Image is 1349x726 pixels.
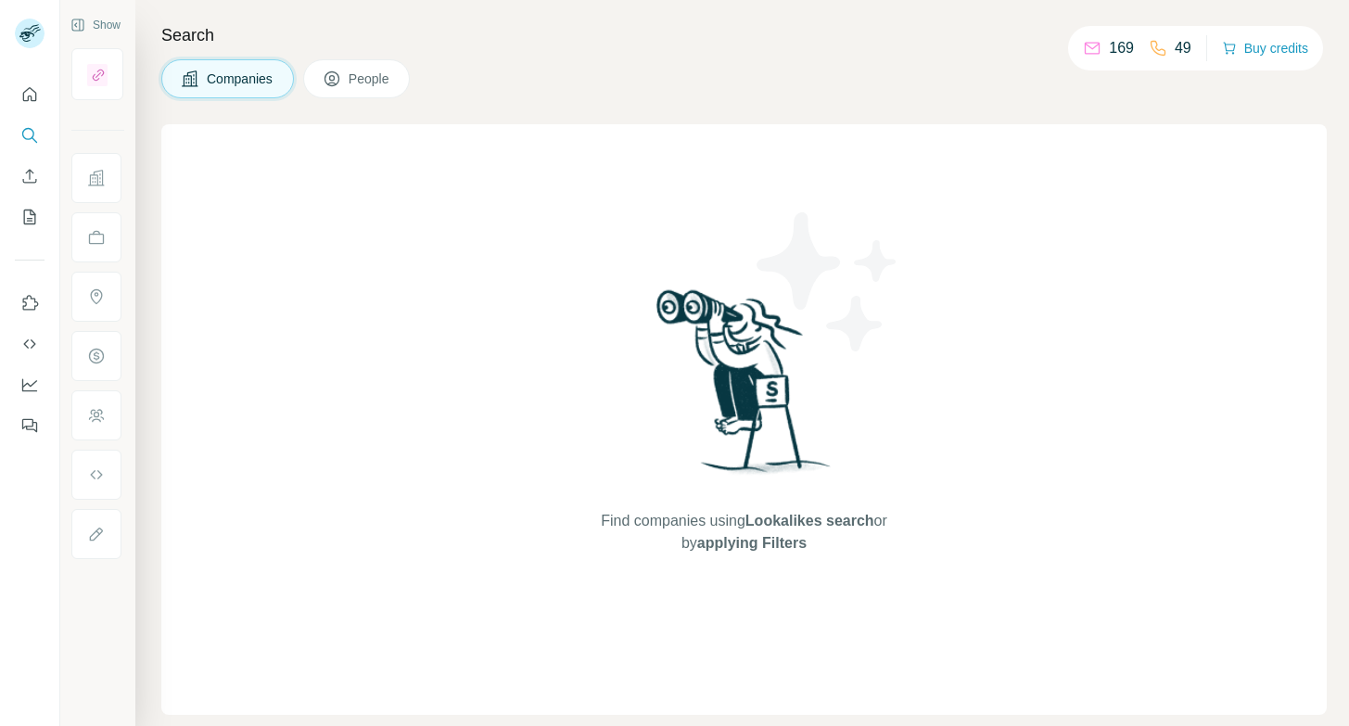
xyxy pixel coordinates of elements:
span: Companies [207,70,274,88]
p: 169 [1109,37,1134,59]
span: applying Filters [697,535,807,551]
img: Surfe Illustration - Woman searching with binoculars [648,285,841,491]
button: Search [15,119,45,152]
button: Feedback [15,409,45,442]
span: People [349,70,391,88]
img: Surfe Illustration - Stars [744,198,911,365]
button: Show [57,11,134,39]
span: Lookalikes search [745,513,874,529]
button: Buy credits [1222,35,1308,61]
button: Dashboard [15,368,45,401]
button: Use Surfe on LinkedIn [15,287,45,320]
p: 49 [1175,37,1191,59]
h4: Search [161,22,1327,48]
button: Enrich CSV [15,159,45,193]
button: My lists [15,200,45,234]
span: Find companies using or by [595,510,892,554]
button: Quick start [15,78,45,111]
button: Use Surfe API [15,327,45,361]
